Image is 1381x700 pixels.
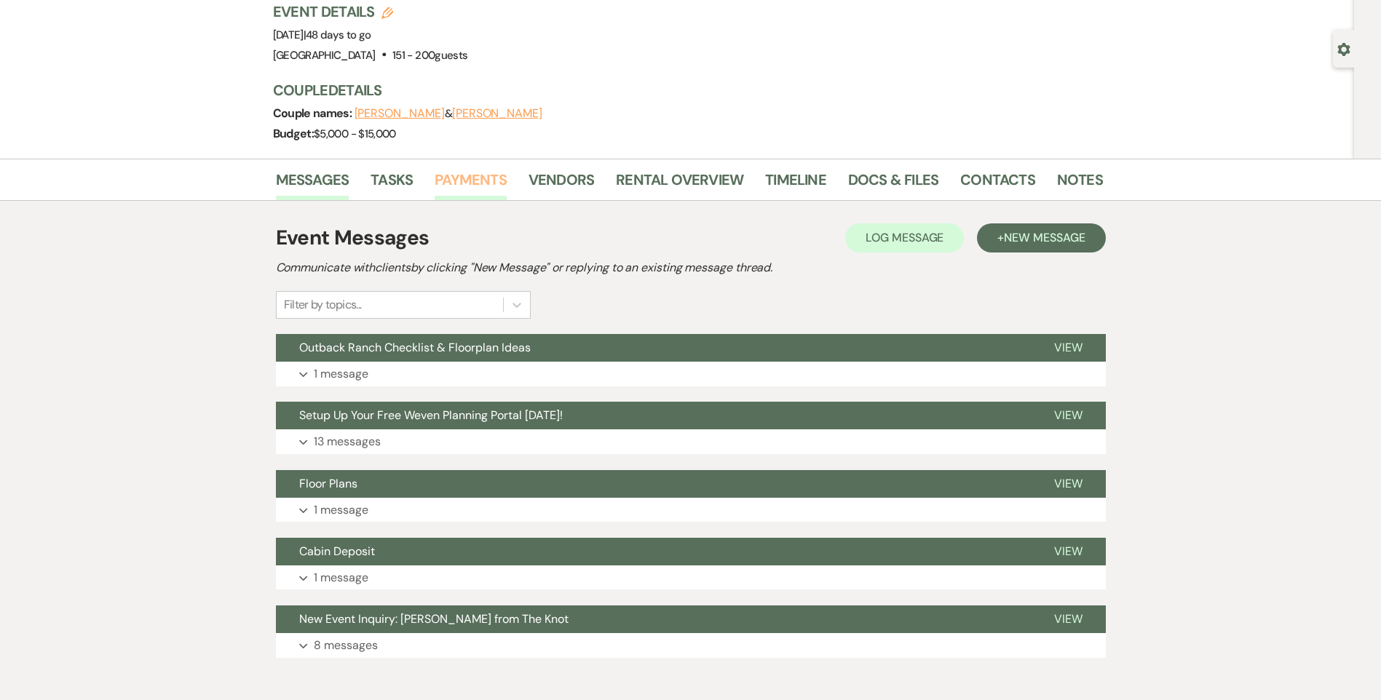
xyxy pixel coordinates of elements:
[355,106,542,121] span: &
[273,80,1088,100] h3: Couple Details
[371,168,413,200] a: Tasks
[1054,476,1083,491] span: View
[299,611,569,627] span: New Event Inquiry: [PERSON_NAME] from The Knot
[273,1,468,22] h3: Event Details
[392,48,467,63] span: 151 - 200 guests
[306,28,371,42] span: 48 days to go
[299,407,563,423] span: Setup Up Your Free Weven Planning Portal [DATE]!
[314,636,378,655] p: 8 messages
[848,168,938,200] a: Docs & Files
[616,168,743,200] a: Rental Overview
[1054,611,1083,627] span: View
[866,230,943,245] span: Log Message
[284,296,362,314] div: Filter by topics...
[299,544,375,559] span: Cabin Deposit
[276,605,1031,633] button: New Event Inquiry: [PERSON_NAME] from The Knot
[314,568,368,587] p: 1 message
[276,633,1106,658] button: 8 messages
[276,362,1106,386] button: 1 message
[276,168,349,200] a: Messages
[1031,538,1106,565] button: View
[1031,470,1106,498] button: View
[1054,340,1083,355] span: View
[273,106,355,121] span: Couple names:
[273,48,376,63] span: [GEOGRAPHIC_DATA]
[960,168,1035,200] a: Contacts
[765,168,826,200] a: Timeline
[1057,168,1103,200] a: Notes
[299,340,531,355] span: Outback Ranch Checklist & Floorplan Ideas
[304,28,371,42] span: |
[435,168,507,200] a: Payments
[276,498,1106,522] button: 1 message
[299,476,357,491] span: Floor Plans
[273,28,371,42] span: [DATE]
[845,223,964,252] button: Log Message
[355,108,445,119] button: [PERSON_NAME]
[314,365,368,383] p: 1 message
[276,402,1031,429] button: Setup Up Your Free Weven Planning Portal [DATE]!
[314,127,396,141] span: $5,000 - $15,000
[1031,402,1106,429] button: View
[1031,605,1106,633] button: View
[276,429,1106,454] button: 13 messages
[1031,334,1106,362] button: View
[276,334,1031,362] button: Outback Ranch Checklist & Floorplan Ideas
[452,108,542,119] button: [PERSON_NAME]
[1054,407,1083,423] span: View
[314,432,381,451] p: 13 messages
[977,223,1105,252] button: +New Message
[1337,41,1350,55] button: Open lead details
[276,538,1031,565] button: Cabin Deposit
[1004,230,1085,245] span: New Message
[276,565,1106,590] button: 1 message
[276,470,1031,498] button: Floor Plans
[314,501,368,520] p: 1 message
[276,223,430,253] h1: Event Messages
[1054,544,1083,559] span: View
[529,168,594,200] a: Vendors
[276,259,1106,277] h2: Communicate with clients by clicking "New Message" or replying to an existing message thread.
[273,126,314,141] span: Budget:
